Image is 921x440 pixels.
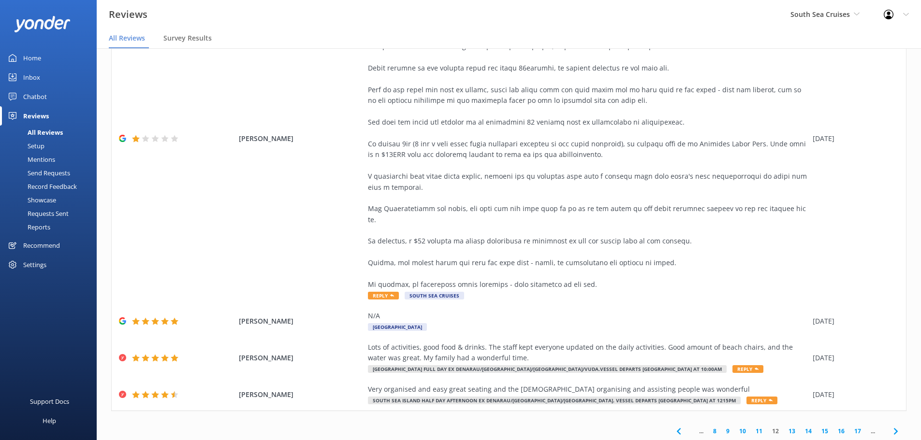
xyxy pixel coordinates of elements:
[813,389,894,400] div: [DATE]
[6,207,69,220] div: Requests Sent
[6,139,44,153] div: Setup
[23,87,47,106] div: Chatbot
[833,426,849,436] a: 16
[239,389,364,400] span: [PERSON_NAME]
[6,220,97,234] a: Reports
[734,426,751,436] a: 10
[6,153,55,166] div: Mentions
[6,139,97,153] a: Setup
[239,316,364,326] span: [PERSON_NAME]
[767,426,784,436] a: 12
[817,426,833,436] a: 15
[109,33,145,43] span: All Reviews
[239,133,364,144] span: [PERSON_NAME]
[746,397,777,404] span: Reply
[15,16,70,32] img: yonder-white-logo.png
[23,255,46,274] div: Settings
[813,353,894,363] div: [DATE]
[163,33,212,43] span: Survey Results
[368,365,727,373] span: [GEOGRAPHIC_DATA] Full Day ex Denarau/[GEOGRAPHIC_DATA]/[GEOGRAPHIC_DATA]/Vuda.Vessel departs [GE...
[405,292,464,299] span: South Sea Cruises
[6,166,70,180] div: Send Requests
[23,68,40,87] div: Inbox
[790,10,850,19] span: South Sea Cruises
[368,311,808,321] div: N/A
[368,397,741,404] span: South Sea Island Half Day Afternoon ex Denarau/[GEOGRAPHIC_DATA]/[GEOGRAPHIC_DATA]. Vessel Depart...
[6,220,50,234] div: Reports
[6,153,97,166] a: Mentions
[109,7,147,22] h3: Reviews
[751,426,767,436] a: 11
[866,426,880,436] span: ...
[6,126,63,139] div: All Reviews
[30,392,69,411] div: Support Docs
[368,323,427,331] span: [GEOGRAPHIC_DATA]
[800,426,817,436] a: 14
[239,353,364,363] span: [PERSON_NAME]
[6,180,97,193] a: Record Feedback
[732,365,763,373] span: Reply
[23,48,41,68] div: Home
[813,133,894,144] div: [DATE]
[784,426,800,436] a: 13
[23,106,49,126] div: Reviews
[6,193,56,207] div: Showcase
[368,342,808,364] div: Lots of activities, good food & drinks. The staff kept everyone updated on the daily activities. ...
[694,426,708,436] span: ...
[6,180,77,193] div: Record Feedback
[813,316,894,326] div: [DATE]
[721,426,734,436] a: 9
[368,292,399,299] span: Reply
[368,384,808,395] div: Very organised and easy great seating and the [DEMOGRAPHIC_DATA] organising and assisting people ...
[23,236,60,255] div: Recommend
[6,166,97,180] a: Send Requests
[6,126,97,139] a: All Reviews
[43,411,56,430] div: Help
[6,193,97,207] a: Showcase
[849,426,866,436] a: 17
[708,426,721,436] a: 8
[6,207,97,220] a: Requests Sent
